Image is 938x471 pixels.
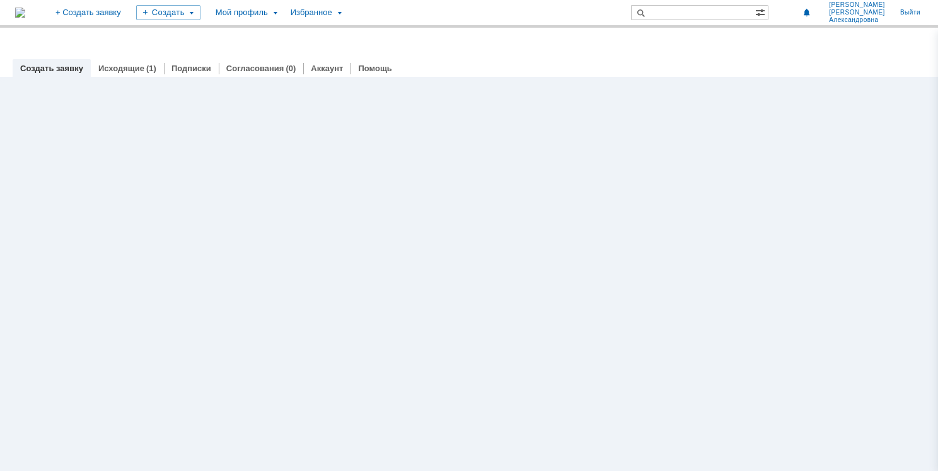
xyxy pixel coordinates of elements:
[286,64,296,73] div: (0)
[755,6,768,18] span: Расширенный поиск
[226,64,284,73] a: Согласования
[358,64,391,73] a: Помощь
[171,64,211,73] a: Подписки
[136,5,200,20] div: Создать
[829,9,885,16] span: [PERSON_NAME]
[15,8,25,18] a: Перейти на домашнюю страницу
[146,64,156,73] div: (1)
[20,64,83,73] a: Создать заявку
[15,8,25,18] img: logo
[311,64,343,73] a: Аккаунт
[829,1,885,9] span: [PERSON_NAME]
[98,64,144,73] a: Исходящие
[829,16,885,24] span: Александровна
